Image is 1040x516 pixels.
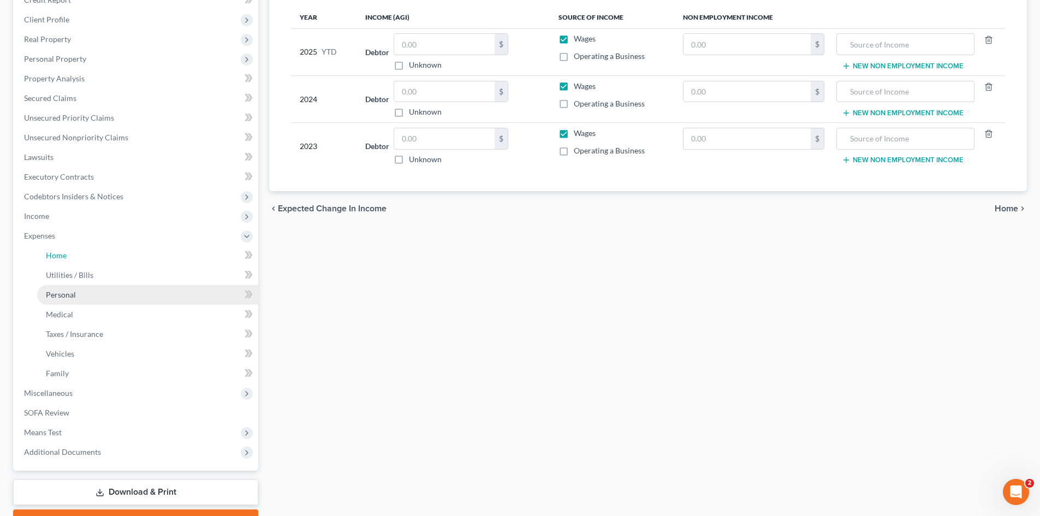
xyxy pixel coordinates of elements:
span: Operating a Business [574,146,645,155]
i: chevron_right [1018,204,1027,213]
a: Utilities / Bills [37,265,258,285]
a: SOFA Review [15,403,258,423]
span: Wages [574,34,596,43]
span: Unsecured Priority Claims [24,113,114,122]
span: Personal Property [24,54,86,63]
span: Medical [46,310,73,319]
span: Wages [574,128,596,138]
span: Income [24,211,49,221]
span: Wages [574,81,596,91]
button: New Non Employment Income [842,109,964,117]
input: 0.00 [394,34,495,55]
button: New Non Employment Income [842,156,964,164]
span: Additional Documents [24,447,101,456]
a: Lawsuits [15,147,258,167]
a: Home [37,246,258,265]
div: 2024 [300,81,348,118]
span: Executory Contracts [24,172,94,181]
span: YTD [322,46,337,57]
div: 2025 [300,33,348,70]
span: Codebtors Insiders & Notices [24,192,123,201]
input: Source of Income [842,81,968,102]
label: Debtor [365,46,389,58]
a: Executory Contracts [15,167,258,187]
th: Income (AGI) [356,7,549,28]
a: Property Analysis [15,69,258,88]
span: Lawsuits [24,152,54,162]
label: Unknown [409,154,442,165]
a: Personal [37,285,258,305]
input: Source of Income [842,34,968,55]
input: 0.00 [394,81,495,102]
a: Medical [37,305,258,324]
span: Taxes / Insurance [46,329,103,339]
input: 0.00 [684,34,811,55]
input: Source of Income [842,128,968,149]
span: Home [995,204,1018,213]
span: Home [46,251,67,260]
button: New Non Employment Income [842,62,964,70]
a: Family [37,364,258,383]
input: 0.00 [394,128,495,149]
span: Operating a Business [574,51,645,61]
a: Vehicles [37,344,258,364]
a: Download & Print [13,479,258,505]
span: Real Property [24,34,71,44]
span: Unsecured Nonpriority Claims [24,133,128,142]
span: Expected Change in Income [278,204,387,213]
a: Unsecured Nonpriority Claims [15,128,258,147]
span: Operating a Business [574,99,645,108]
iframe: Intercom live chat [1003,479,1029,505]
div: $ [811,81,824,102]
span: Family [46,369,69,378]
div: 2023 [300,128,348,165]
button: Home chevron_right [995,204,1027,213]
label: Debtor [365,93,389,105]
span: Expenses [24,231,55,240]
div: $ [811,128,824,149]
span: Means Test [24,428,62,437]
a: Secured Claims [15,88,258,108]
i: chevron_left [269,204,278,213]
th: Non Employment Income [674,7,1005,28]
span: Secured Claims [24,93,76,103]
span: 2 [1025,479,1034,488]
span: Client Profile [24,15,69,24]
div: $ [495,81,508,102]
span: Utilities / Bills [46,270,93,280]
label: Unknown [409,106,442,117]
a: Taxes / Insurance [37,324,258,344]
span: SOFA Review [24,408,69,417]
div: $ [811,34,824,55]
span: Vehicles [46,349,74,358]
label: Debtor [365,140,389,152]
input: 0.00 [684,128,811,149]
span: Property Analysis [24,74,85,83]
div: $ [495,128,508,149]
button: chevron_left Expected Change in Income [269,204,387,213]
input: 0.00 [684,81,811,102]
span: Miscellaneous [24,388,73,398]
a: Unsecured Priority Claims [15,108,258,128]
span: Personal [46,290,76,299]
div: $ [495,34,508,55]
th: Year [291,7,356,28]
label: Unknown [409,60,442,70]
th: Source of Income [550,7,674,28]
